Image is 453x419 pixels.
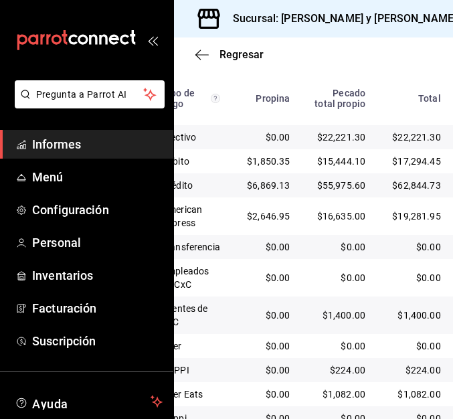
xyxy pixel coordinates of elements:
font: Transferencia [162,242,220,252]
font: Suscripción [32,334,96,348]
font: $0.00 [416,341,441,351]
font: Propina [256,93,290,104]
font: $0.00 [266,242,290,252]
a: Pregunta a Parrot AI [9,97,165,111]
font: $0.00 [266,132,290,143]
font: RAPPI [162,365,189,375]
font: $15,444.10 [317,156,366,167]
font: $224.00 [405,365,441,375]
font: $17,294.45 [392,156,441,167]
font: Tipo de pago [162,88,195,109]
font: $1,082.00 [397,389,440,400]
button: Regresar [195,48,264,61]
font: American Express [162,204,202,228]
font: Inventarios [32,268,93,282]
font: $2,646.95 [247,211,290,222]
font: $0.00 [266,389,290,400]
font: Regresar [219,48,264,61]
font: $22,221.30 [392,132,441,143]
font: Ayuda [32,397,68,411]
font: Facturación [32,301,96,315]
font: Configuración [32,203,109,217]
font: $0.00 [266,272,290,283]
font: $55,975.60 [317,180,366,191]
font: Menú [32,170,64,184]
font: $0.00 [416,272,441,283]
font: Pregunta a Parrot AI [36,89,127,100]
font: $0.00 [341,341,365,351]
font: Personal [32,236,81,250]
font: $19,281.95 [392,211,441,222]
font: Uber Eats [162,389,203,400]
font: Clientes de CxC [162,303,208,327]
font: Efectivo [162,132,196,143]
font: $224.00 [330,365,365,375]
font: $0.00 [416,242,441,252]
font: $1,082.00 [323,389,365,400]
font: $1,400.00 [397,310,440,321]
button: abrir_cajón_menú [147,35,158,46]
font: Débito [162,156,189,167]
font: Informes [32,137,81,151]
font: Crédito [162,180,193,191]
font: $0.00 [266,365,290,375]
font: Total [418,93,441,104]
font: Empleados de CxC [162,266,209,290]
font: $16,635.00 [317,211,366,222]
button: Pregunta a Parrot AI [15,80,165,108]
svg: Los pagos realizados con Pay y otras terminales son montos brutos. [211,94,220,103]
font: $0.00 [341,272,365,283]
font: $62,844.73 [392,180,441,191]
font: $22,221.30 [317,132,366,143]
font: $1,400.00 [323,310,365,321]
font: $6,869.13 [247,180,290,191]
font: $0.00 [266,341,290,351]
font: $0.00 [341,242,365,252]
font: Pecado total propio [314,88,365,109]
font: $0.00 [266,310,290,321]
font: $1,850.35 [247,156,290,167]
